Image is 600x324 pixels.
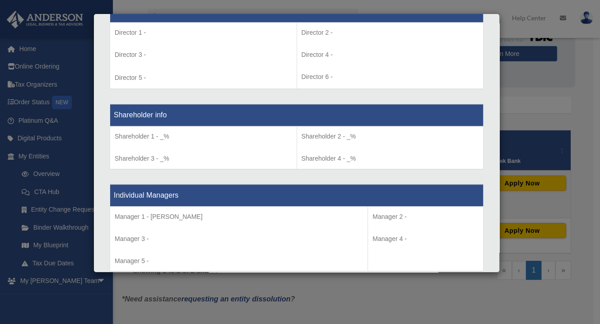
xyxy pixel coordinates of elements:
p: Shareholder 4 - _% [302,153,479,164]
p: Director 6 - [302,71,479,83]
p: Director 2 - [302,27,479,38]
p: Shareholder 1 - _% [115,131,292,142]
p: Manager 2 - [372,211,479,222]
p: Director 3 - [115,49,292,60]
p: Shareholder 2 - _% [302,131,479,142]
p: Manager 5 - [115,255,363,267]
p: Manager 1 - [PERSON_NAME] [115,211,363,222]
p: Director 1 - [115,27,292,38]
p: Manager 4 - [372,233,479,245]
td: Director 5 - [110,23,297,89]
p: Shareholder 3 - _% [115,153,292,164]
th: Shareholder info [110,104,484,126]
p: Manager 3 - [115,233,363,245]
p: Director 4 - [302,49,479,60]
th: Individual Managers [110,184,484,206]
